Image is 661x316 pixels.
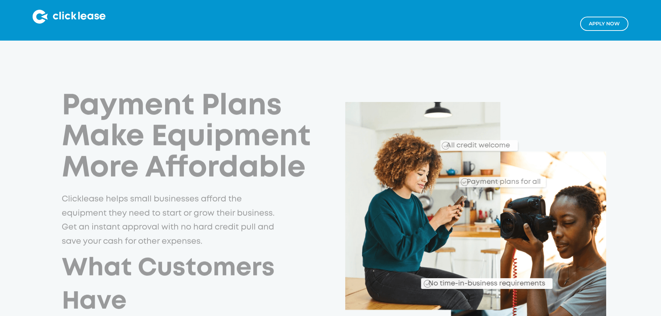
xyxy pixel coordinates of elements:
img: Checkmark_callout [424,280,431,288]
a: Apply NOw [580,17,628,31]
div: All credit welcome [419,136,518,151]
div: No time-in-business requirements [388,272,552,289]
h1: Payment Plans Make Equipment More Affordable [62,91,324,184]
p: Clicklease helps small businesses afford the equipment they need to start or grow their business.... [62,193,279,249]
img: Checkmark_callout [442,142,449,150]
img: Clicklease logo [33,10,105,24]
div: Payment plans for all [464,173,541,187]
img: Checkmark_callout [461,179,468,186]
